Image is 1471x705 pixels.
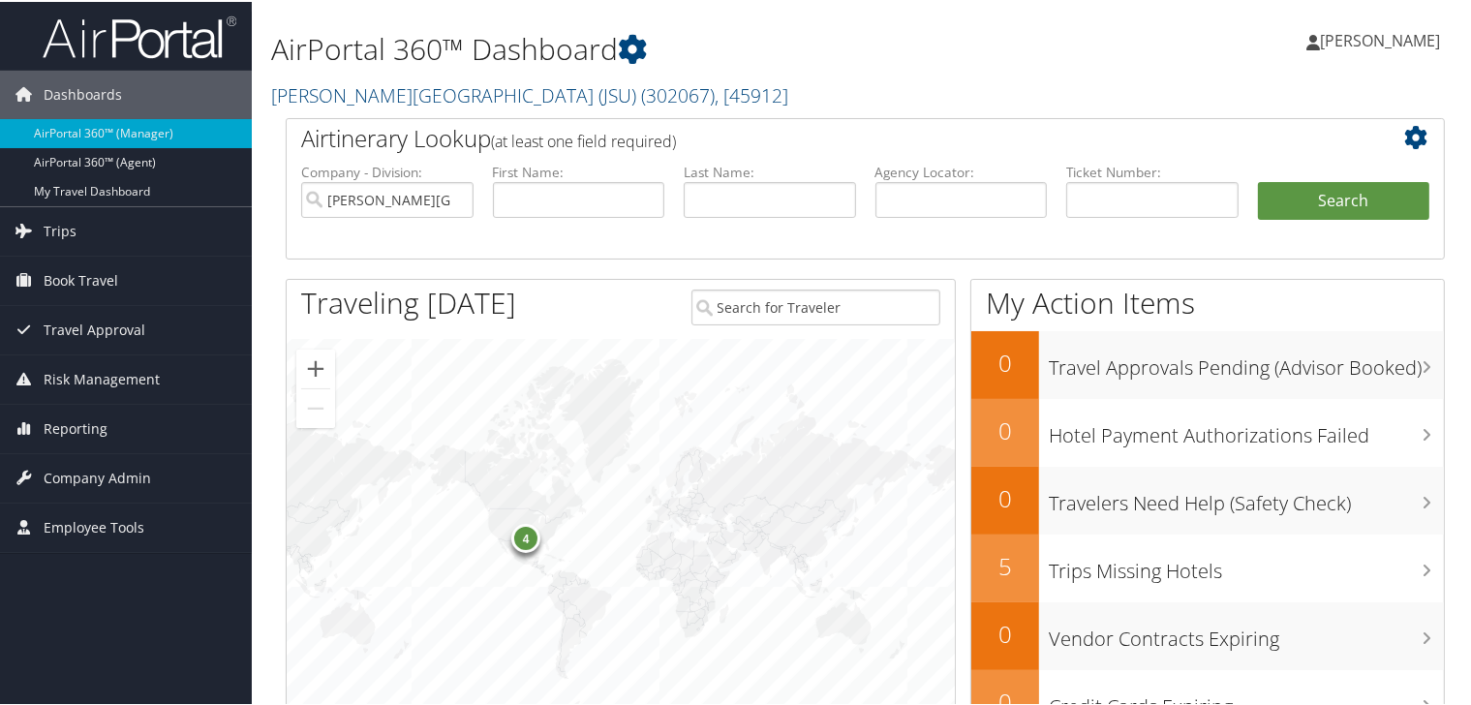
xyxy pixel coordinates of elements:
[44,502,144,550] span: Employee Tools
[44,304,145,352] span: Travel Approval
[44,353,160,402] span: Risk Management
[296,348,335,386] button: Zoom in
[971,465,1444,533] a: 0Travelers Need Help (Safety Check)
[1049,411,1444,447] h3: Hotel Payment Authorizations Failed
[971,397,1444,465] a: 0Hotel Payment Authorizations Failed
[44,255,118,303] span: Book Travel
[271,27,1063,68] h1: AirPortal 360™ Dashboard
[301,161,474,180] label: Company - Division:
[971,616,1039,649] h2: 0
[43,13,236,58] img: airportal-logo.png
[1320,28,1440,49] span: [PERSON_NAME]
[971,345,1039,378] h2: 0
[301,281,516,322] h1: Traveling [DATE]
[971,329,1444,397] a: 0Travel Approvals Pending (Advisor Booked)
[44,403,107,451] span: Reporting
[511,522,540,551] div: 4
[44,205,77,254] span: Trips
[971,281,1444,322] h1: My Action Items
[44,69,122,117] span: Dashboards
[971,600,1444,668] a: 0Vendor Contracts Expiring
[715,80,788,107] span: , [ 45912 ]
[1049,343,1444,380] h3: Travel Approvals Pending (Advisor Booked)
[271,80,788,107] a: [PERSON_NAME][GEOGRAPHIC_DATA] (JSU)
[493,161,665,180] label: First Name:
[1049,614,1444,651] h3: Vendor Contracts Expiring
[301,120,1333,153] h2: Airtinerary Lookup
[875,161,1048,180] label: Agency Locator:
[491,129,676,150] span: (at least one field required)
[691,288,940,323] input: Search for Traveler
[971,548,1039,581] h2: 5
[1066,161,1239,180] label: Ticket Number:
[1049,478,1444,515] h3: Travelers Need Help (Safety Check)
[1049,546,1444,583] h3: Trips Missing Hotels
[296,387,335,426] button: Zoom out
[971,413,1039,445] h2: 0
[1306,10,1459,68] a: [PERSON_NAME]
[971,533,1444,600] a: 5Trips Missing Hotels
[1258,180,1430,219] button: Search
[971,480,1039,513] h2: 0
[641,80,715,107] span: ( 302067 )
[44,452,151,501] span: Company Admin
[684,161,856,180] label: Last Name:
